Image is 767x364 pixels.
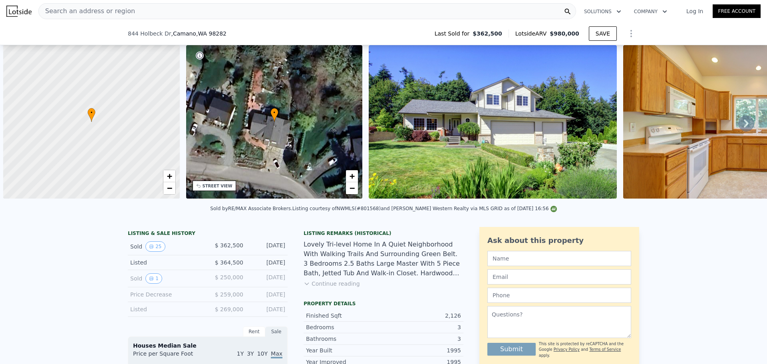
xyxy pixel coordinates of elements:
button: Company [628,4,674,19]
span: $ 259,000 [215,291,243,298]
span: $980,000 [550,30,579,37]
span: $362,500 [473,30,502,38]
span: 1Y [237,350,244,357]
div: • [87,108,95,122]
div: [DATE] [250,273,285,284]
a: Log In [677,7,713,15]
span: + [167,171,172,181]
span: 3Y [247,350,254,357]
div: LISTING & SALE HISTORY [128,230,288,238]
span: + [350,171,355,181]
div: [DATE] [250,305,285,313]
span: $ 362,500 [215,242,243,249]
div: Rent [243,326,265,337]
div: Ask about this property [487,235,631,246]
div: STREET VIEW [203,183,232,189]
a: Zoom in [163,170,175,182]
span: $ 250,000 [215,274,243,280]
span: 844 Holbeck Dr [128,30,171,38]
button: Submit [487,343,536,356]
div: Listed [130,259,201,267]
div: Property details [304,300,463,307]
div: This site is protected by reCAPTCHA and the Google and apply. [539,341,631,358]
div: Houses Median Sale [133,342,282,350]
button: Show Options [623,26,639,42]
div: Sale [265,326,288,337]
span: $ 364,500 [215,259,243,266]
a: Terms of Service [589,347,621,352]
div: [DATE] [250,241,285,252]
div: Sold [130,241,201,252]
a: Zoom out [163,182,175,194]
button: Solutions [578,4,628,19]
span: $ 269,000 [215,306,243,312]
span: , Camano [171,30,227,38]
div: Price per Square Foot [133,350,208,362]
img: Sale: 150345203 Parcel: 98741966 [369,45,617,199]
a: Free Account [713,4,761,18]
div: 1995 [383,346,461,354]
div: 2,126 [383,312,461,320]
span: • [270,109,278,116]
button: View historical data [145,241,165,252]
div: Price Decrease [130,290,201,298]
span: − [167,183,172,193]
a: Zoom out [346,182,358,194]
div: Listing Remarks (Historical) [304,230,463,237]
span: • [87,109,95,116]
img: Lotside [6,6,32,17]
span: , WA 98282 [196,30,227,37]
span: Last Sold for [435,30,473,38]
span: Search an address or region [39,6,135,16]
button: SAVE [589,26,617,41]
div: Bathrooms [306,335,383,343]
input: Phone [487,288,631,303]
img: NWMLS Logo [550,206,557,212]
a: Privacy Policy [554,347,580,352]
input: Name [487,251,631,266]
input: Email [487,269,631,284]
span: 10Y [257,350,268,357]
div: Bedrooms [306,323,383,331]
button: Continue reading [304,280,360,288]
div: Sold by RE/MAX Associate Brokers . [210,206,292,211]
div: [DATE] [250,259,285,267]
div: 3 [383,323,461,331]
div: • [270,108,278,122]
span: Lotside ARV [515,30,550,38]
div: Listing courtesy of NWMLS (#801568) and [PERSON_NAME] Western Realty via MLS GRID as of [DATE] 16:56 [292,206,557,211]
div: Lovely Tri-level Home In A Quiet Neighborhood With Walking Trails And Surrounding Green Belt. 3 B... [304,240,463,278]
span: Max [271,350,282,358]
div: Listed [130,305,201,313]
div: Finished Sqft [306,312,383,320]
div: 3 [383,335,461,343]
div: Year Built [306,346,383,354]
button: View historical data [145,273,162,284]
span: − [350,183,355,193]
a: Zoom in [346,170,358,182]
div: [DATE] [250,290,285,298]
div: Sold [130,273,201,284]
